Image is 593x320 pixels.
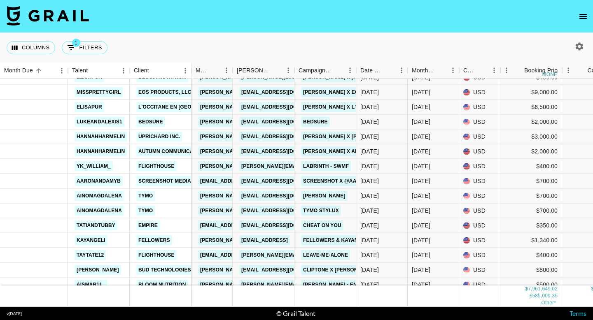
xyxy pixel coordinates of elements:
a: [EMAIL_ADDRESS][DOMAIN_NAME] [239,132,332,142]
div: Manager [196,63,209,79]
a: Uprichard Inc. [136,132,182,142]
a: [EMAIL_ADDRESS][DOMAIN_NAME] [198,220,290,231]
div: 5/30/2025 [360,192,379,200]
div: 5/1/2025 [360,162,379,170]
button: Menu [344,64,356,77]
a: [PERSON_NAME][EMAIL_ADDRESS][PERSON_NAME][PERSON_NAME][DOMAIN_NAME] [198,206,417,216]
div: Manager [191,63,233,79]
a: hannahharmelin [75,146,127,157]
div: $500.00 [500,278,562,292]
a: [EMAIL_ADDRESS][DOMAIN_NAME] [239,220,332,231]
div: Client [130,63,191,79]
div: $8,500.00 [500,285,562,300]
div: [PERSON_NAME] [237,63,271,79]
a: ainomagdalena [75,206,124,216]
a: [PERSON_NAME] x Amazon Prime YA ([DATE]) [301,146,422,157]
button: open drawer [575,8,591,25]
div: $700.00 [500,204,562,218]
div: May '25 [412,206,430,215]
button: Menu [447,64,459,77]
a: Power Digital Marketing [136,288,212,298]
button: Menu [179,65,191,77]
a: [EMAIL_ADDRESS][DOMAIN_NAME] [239,117,332,127]
a: Autumn Communications LLC [136,146,222,157]
div: May '25 [412,251,430,259]
div: 5/11/2025 [360,221,379,230]
div: Client [134,63,149,79]
div: May '25 [412,118,430,126]
a: [PERSON_NAME][EMAIL_ADDRESS][DOMAIN_NAME] [198,235,332,246]
button: Menu [500,64,513,77]
a: EOS Products, LLC [136,87,194,97]
a: Leave-Me-Alone [301,250,350,260]
a: [EMAIL_ADDRESS][DOMAIN_NAME] [239,87,332,97]
button: Sort [476,65,488,76]
a: TYMO [136,191,155,201]
div: $400.00 [500,159,562,174]
div: © Grail Talent [276,309,315,318]
a: [PERSON_NAME] x [PERSON_NAME] ([DATE] Spring + Swim) [301,132,458,142]
button: Sort [384,65,395,76]
button: Menu [282,64,294,77]
a: [EMAIL_ADDRESS][DOMAIN_NAME] [198,176,290,186]
a: tatiandtubby [75,220,117,231]
a: [EMAIL_ADDRESS][DOMAIN_NAME] [239,265,332,275]
a: TYMO STYLUX [301,206,341,216]
div: 5/28/2025 [360,251,379,259]
div: v [DATE] [7,311,22,316]
a: hannahharmelin [75,132,127,142]
div: $1,340.00 [500,233,562,248]
a: Cliptone x [PERSON_NAME] [301,265,379,275]
button: Sort [513,65,524,76]
button: Sort [271,65,282,76]
button: Sort [33,65,44,77]
a: [PERSON_NAME][EMAIL_ADDRESS][PERSON_NAME][DOMAIN_NAME] [198,161,375,172]
a: Flighthouse [136,161,177,172]
div: 3/21/2025 [360,132,379,141]
a: [PERSON_NAME][EMAIL_ADDRESS][DOMAIN_NAME] [239,250,374,260]
a: Labrinth - SWMF [301,161,351,172]
div: May '25 [412,177,430,185]
button: Menu [488,64,500,77]
div: May '25 [412,162,430,170]
div: $700.00 [500,189,562,204]
button: Sort [209,65,220,76]
a: elisapur [75,102,104,112]
div: May '25 [412,266,430,274]
div: May '25 [412,236,430,244]
div: USD [459,144,500,159]
div: USD [459,100,500,115]
div: money [542,72,561,77]
div: $9,000.00 [500,85,562,100]
a: [EMAIL_ADDRESS][DOMAIN_NAME] [239,191,332,201]
div: May '25 [412,88,430,96]
a: Bud Technologies, Pte. Ltd. [136,265,219,275]
a: [PERSON_NAME][EMAIL_ADDRESS][PERSON_NAME][PERSON_NAME][DOMAIN_NAME] [198,191,417,201]
a: ainomagdalena [75,191,124,201]
a: Screenshot media [136,176,193,186]
a: aismar11_ [75,280,107,290]
a: [PERSON_NAME] x eos 2025 Partnership (Video Set #1 of 5) [301,87,465,97]
div: 3/17/2025 [360,88,379,96]
a: lukeandalexis1 [75,117,124,127]
a: [PERSON_NAME][EMAIL_ADDRESS][DOMAIN_NAME] [198,146,332,157]
div: USD [459,204,500,218]
a: mosmfit [75,288,102,298]
button: Sort [576,65,587,76]
a: missprettygirl [75,87,123,97]
img: Grail Talent [7,6,89,26]
div: 5/6/2025 [360,177,379,185]
a: [PERSON_NAME][EMAIL_ADDRESS][DOMAIN_NAME] [198,280,332,290]
div: Currency [463,63,476,79]
div: 2/13/2025 [360,288,379,297]
div: May '25 [412,288,430,297]
div: May '25 [412,147,430,155]
div: $3,000.00 [500,130,562,144]
a: [PERSON_NAME] [301,191,348,201]
a: TYMO [136,206,155,216]
div: 3/27/2025 [360,147,379,155]
div: USD [459,218,500,233]
div: USD [459,233,500,248]
span: 1 [72,39,80,47]
a: [EMAIL_ADDRESS] [239,235,290,246]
